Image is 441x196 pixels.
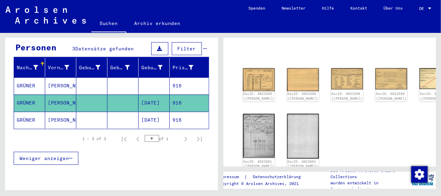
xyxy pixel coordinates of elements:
div: Prisoner # [172,62,202,73]
img: 001.jpg [243,114,275,158]
img: 001.jpg [243,68,275,91]
a: DocID: 6023601 ([PERSON_NAME]) [243,160,274,168]
mat-header-cell: Prisoner # [170,58,209,77]
img: yv_logo.png [410,171,436,188]
div: | [217,173,309,181]
div: Personen [15,41,56,53]
mat-header-cell: Vorname [45,58,76,77]
a: DocID: 6023598 ([PERSON_NAME]) [287,92,318,100]
mat-cell: GRÜNER [14,112,45,128]
mat-header-cell: Geburtsname [76,58,107,77]
mat-cell: [PERSON_NAME] [45,112,76,128]
p: wurden entwickelt in Partnerschaft mit [330,180,409,192]
img: 001.jpg [331,68,363,89]
a: Impressum [217,173,244,181]
a: DocID: 6023599 ([PERSON_NAME]) [376,92,407,100]
button: Filter [172,42,202,55]
a: DocID: 6023599 ([PERSON_NAME]) [332,92,362,100]
img: Arolsen_neg.svg [5,7,86,24]
mat-cell: 916 [170,77,209,94]
div: Geburtsname [79,64,100,71]
div: Vorname [48,62,78,73]
mat-cell: [PERSON_NAME] [45,95,76,111]
span: Filter [178,46,196,52]
span: Weniger anzeigen [20,155,69,161]
mat-header-cell: Geburtsdatum [139,58,170,77]
div: 1 – 3 of 3 [82,136,106,142]
span: 3 [72,46,75,52]
div: of 1 [145,135,179,142]
img: 002.jpg [287,114,319,159]
div: Vorname [48,64,69,71]
img: Zustimmung ändern [411,166,428,183]
div: Prisoner # [172,64,194,71]
div: Geburt‏ [110,64,130,71]
div: Nachname [17,64,38,71]
mat-cell: GRÜNER [14,77,45,94]
button: Weniger anzeigen [14,152,78,165]
button: Previous page [131,132,145,146]
mat-cell: 916 [170,95,209,111]
a: Suchen [91,15,126,33]
mat-cell: 916 [170,112,209,128]
mat-cell: [DATE] [139,95,170,111]
p: Die Arolsen Archives Online-Collections [330,168,409,180]
p: Copyright © Arolsen Archives, 2021 [217,181,309,187]
mat-cell: [DATE] [139,112,170,128]
a: DocID: 6023601 ([PERSON_NAME]) [287,160,318,168]
mat-header-cell: Geburt‏ [107,58,139,77]
button: First page [117,132,131,146]
a: DocID: 6023598 ([PERSON_NAME]) [243,92,274,100]
span: Datensätze gefunden [75,46,134,52]
div: Nachname [17,62,47,73]
a: Archiv erkunden [126,15,189,32]
div: Geburtsname [79,62,109,73]
span: DE [419,6,427,11]
img: 002.jpg [375,68,407,89]
mat-cell: [PERSON_NAME] [45,77,76,94]
img: 002.jpg [287,68,319,91]
mat-cell: GRÜNER [14,95,45,111]
div: Geburtsdatum [141,62,171,73]
button: Last page [193,132,206,146]
div: Geburt‏ [110,62,138,73]
div: Geburtsdatum [141,64,163,71]
mat-header-cell: Nachname [14,58,45,77]
a: Datenschutzerklärung [247,173,309,181]
button: Next page [179,132,193,146]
